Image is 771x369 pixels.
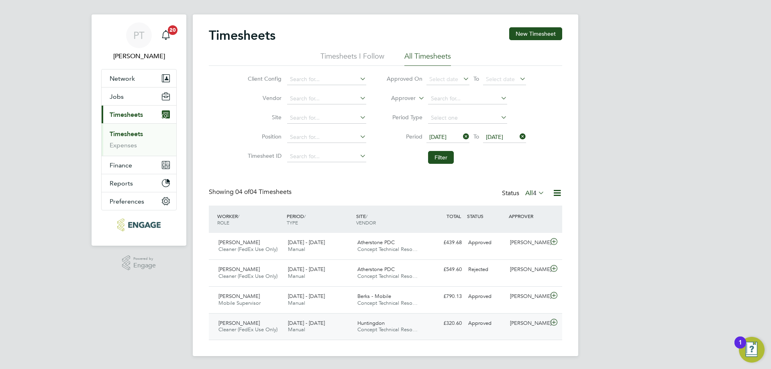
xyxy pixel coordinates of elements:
span: [DATE] - [DATE] [288,320,325,326]
span: [PERSON_NAME] [218,293,260,300]
span: Cleaner (FedEx Use Only) [218,326,277,333]
label: Timesheet ID [245,152,281,159]
span: Preferences [110,198,144,205]
div: Rejected [465,263,507,276]
h2: Timesheets [209,27,275,43]
a: Expenses [110,141,137,149]
span: Select date [429,75,458,83]
span: Select date [486,75,515,83]
span: Cleaner (FedEx Use Only) [218,273,277,279]
input: Search for... [287,112,366,124]
button: Reports [102,174,176,192]
input: Select one [428,112,507,124]
div: £320.60 [423,317,465,330]
span: Philip Tedstone [101,51,177,61]
span: / [238,213,239,219]
span: PT [133,30,145,41]
button: Filter [428,151,454,164]
input: Search for... [287,93,366,104]
a: Go to home page [101,218,177,231]
span: [DATE] [429,133,447,141]
span: TOTAL [447,213,461,219]
label: Vendor [245,94,281,102]
li: All Timesheets [404,51,451,66]
span: Concept Technical Reso… [357,326,418,333]
input: Search for... [287,132,366,143]
div: Approved [465,236,507,249]
div: APPROVER [507,209,549,223]
span: Cleaner (FedEx Use Only) [218,246,277,253]
span: [PERSON_NAME] [218,266,260,273]
span: TYPE [287,219,298,226]
span: Manual [288,300,305,306]
span: To [471,131,481,142]
div: [PERSON_NAME] [507,263,549,276]
img: conceptresources-logo-retina.png [117,218,160,231]
button: Open Resource Center, 1 new notification [739,337,765,363]
label: Approver [379,94,416,102]
span: / [366,213,367,219]
span: Timesheets [110,111,143,118]
span: [DATE] - [DATE] [288,293,325,300]
span: Manual [288,326,305,333]
span: [DATE] - [DATE] [288,266,325,273]
span: Concept Technical Reso… [357,273,418,279]
span: Network [110,75,135,82]
span: To [471,73,481,84]
span: VENDOR [356,219,376,226]
label: Approved On [386,75,422,82]
span: Manual [288,273,305,279]
span: Engage [133,262,156,269]
a: Powered byEngage [122,255,156,271]
label: All [525,189,545,197]
a: PT[PERSON_NAME] [101,22,177,61]
label: Period Type [386,114,422,121]
span: Jobs [110,93,124,100]
span: Powered by [133,255,156,262]
label: Period [386,133,422,140]
a: 20 [158,22,174,48]
span: [PERSON_NAME] [218,239,260,246]
button: Preferences [102,192,176,210]
label: Site [245,114,281,121]
div: Showing [209,188,293,196]
div: Timesheets [102,123,176,156]
span: 04 Timesheets [235,188,292,196]
div: Status [502,188,546,199]
span: [DATE] - [DATE] [288,239,325,246]
div: Approved [465,290,507,303]
button: Finance [102,156,176,174]
input: Search for... [428,93,507,104]
span: 20 [168,25,177,35]
span: Atherstone PDC [357,266,395,273]
div: SITE [354,209,424,230]
span: [DATE] [486,133,503,141]
span: Mobile Supervisor [218,300,261,306]
span: Huntingdon [357,320,385,326]
nav: Main navigation [92,14,186,246]
div: 1 [738,342,742,353]
label: Position [245,133,281,140]
input: Search for... [287,74,366,85]
input: Search for... [287,151,366,162]
span: ROLE [217,219,229,226]
span: Berks - Mobile [357,293,391,300]
div: [PERSON_NAME] [507,290,549,303]
span: Manual [288,246,305,253]
div: [PERSON_NAME] [507,236,549,249]
span: 04 of [235,188,250,196]
span: / [304,213,306,219]
div: Approved [465,317,507,330]
div: PERIOD [285,209,354,230]
button: Network [102,69,176,87]
div: STATUS [465,209,507,223]
div: WORKER [215,209,285,230]
span: Concept Technical Reso… [357,300,418,306]
li: Timesheets I Follow [320,51,384,66]
button: New Timesheet [509,27,562,40]
div: £790.13 [423,290,465,303]
span: Concept Technical Reso… [357,246,418,253]
label: Client Config [245,75,281,82]
a: Timesheets [110,130,143,138]
div: £439.68 [423,236,465,249]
